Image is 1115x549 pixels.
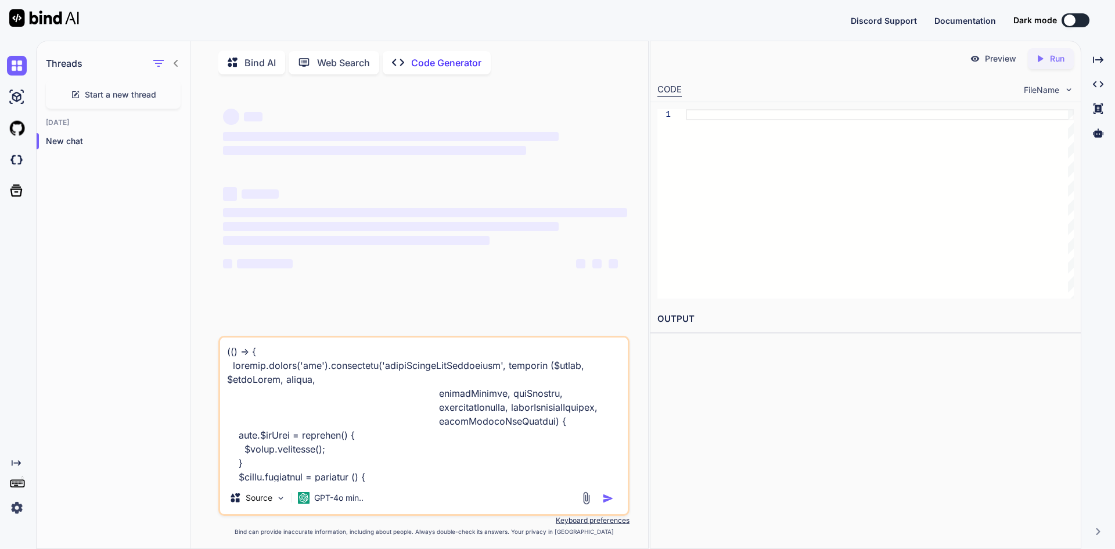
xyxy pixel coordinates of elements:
[985,53,1016,64] p: Preview
[218,516,630,525] p: Keyboard preferences
[1064,85,1074,95] img: chevron down
[934,16,996,26] span: Documentation
[85,89,156,101] span: Start a new thread
[851,16,917,26] span: Discord Support
[223,236,490,245] span: ‌
[970,53,980,64] img: preview
[1050,53,1064,64] p: Run
[650,306,1081,333] h2: OUTPUT
[244,56,276,70] p: Bind AI
[314,492,364,504] p: GPT-4o min..
[411,56,481,70] p: Code Generator
[7,119,27,138] img: githubLight
[7,498,27,518] img: settings
[592,259,602,268] span: ‌
[223,132,558,141] span: ‌
[46,135,190,147] p: New chat
[237,259,293,268] span: ‌
[1024,84,1059,96] span: FileName
[276,493,286,503] img: Pick Models
[37,118,190,127] h2: [DATE]
[7,150,27,170] img: darkCloudIdeIcon
[657,83,682,97] div: CODE
[602,493,614,504] img: icon
[298,492,310,504] img: GPT-4o mini
[7,56,27,76] img: chat
[244,112,262,121] span: ‌
[242,189,279,199] span: ‌
[609,259,618,268] span: ‌
[223,259,232,268] span: ‌
[934,15,996,27] button: Documentation
[223,222,558,231] span: ‌
[851,15,917,27] button: Discord Support
[580,491,593,505] img: attachment
[576,259,585,268] span: ‌
[317,56,370,70] p: Web Search
[218,528,630,536] p: Bind can provide inaccurate information, including about people. Always double-check its answers....
[220,338,628,482] textarea: (() => { loremip.dolors('ame').consectetu('adipiScingeLitSeddoeiusm', temporin ($utlab, $etdoLore...
[657,109,671,120] div: 1
[223,208,627,217] span: ‌
[9,9,79,27] img: Bind AI
[223,187,237,201] span: ‌
[46,56,82,70] h1: Threads
[223,109,239,125] span: ‌
[246,492,272,504] p: Source
[1013,15,1057,26] span: Dark mode
[223,146,526,155] span: ‌
[7,87,27,107] img: ai-studio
